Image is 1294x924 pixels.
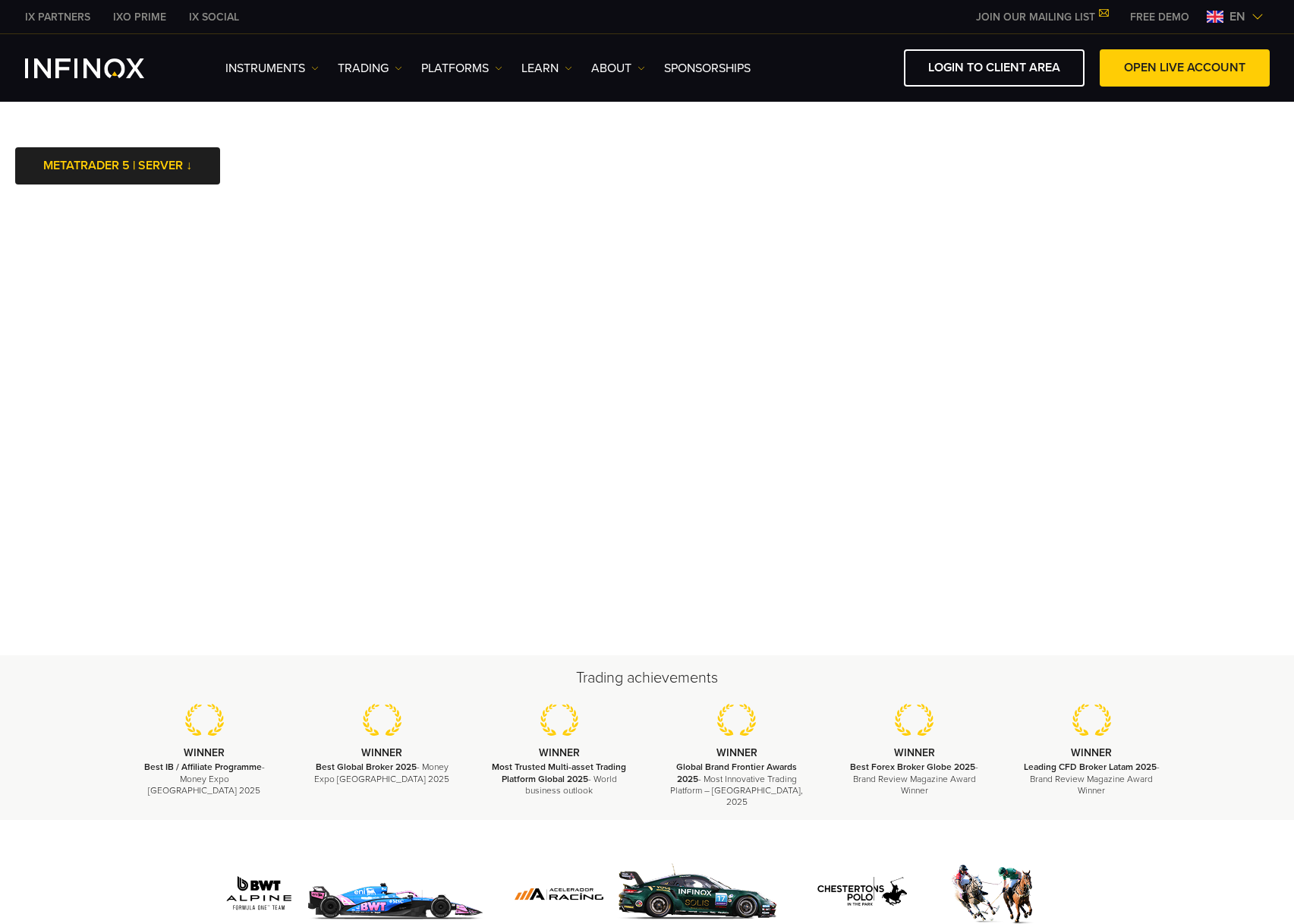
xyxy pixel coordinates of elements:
p: - Brand Review Magazine Award Winner [845,762,984,796]
p: - Money Expo [GEOGRAPHIC_DATA] 2025 [135,762,275,796]
a: SPONSORSHIPS [664,59,751,77]
p: - Money Expo [GEOGRAPHIC_DATA] 2025 [312,762,452,784]
strong: Best IB / Affiliate Programme [144,762,262,772]
a: Instruments [225,59,319,77]
strong: Global Brand Frontier Awards 2025 [676,762,797,784]
a: Learn [521,59,572,77]
a: INFINOX [14,9,102,25]
strong: Best Global Broker 2025 [316,762,417,772]
strong: Best Forex Broker Globe 2025 [850,762,975,772]
a: INFINOX [178,9,250,25]
p: - Most Innovative Trading Platform – [GEOGRAPHIC_DATA], 2025 [667,762,807,808]
a: JOIN OUR MAILING LIST [965,11,1119,24]
strong: WINNER [539,746,580,759]
strong: Leading CFD Broker Latam 2025 [1024,762,1157,772]
a: TRADING [338,59,402,77]
strong: WINNER [184,746,225,759]
a: METATRADER 5 | SERVER ↓ [15,147,220,184]
p: - Brand Review Magazine Award Winner [1022,762,1161,796]
strong: WINNER [361,746,402,759]
h2: Trading achievements [116,667,1179,689]
a: INFINOX [102,9,178,25]
strong: Most Trusted Multi-asset Trading Platform Global 2025 [492,762,626,784]
strong: WINNER [716,746,757,759]
span: en [1223,8,1251,26]
strong: WINNER [1071,746,1112,759]
a: OPEN LIVE ACCOUNT [1100,49,1270,87]
a: INFINOX MENU [1119,9,1201,25]
p: - World business outlook [490,762,629,796]
a: LOGIN TO CLIENT AREA [904,49,1085,87]
a: ABOUT [591,59,645,77]
strong: WINNER [894,746,935,759]
a: INFINOX Logo [25,58,180,78]
a: PLATFORMS [421,59,502,77]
